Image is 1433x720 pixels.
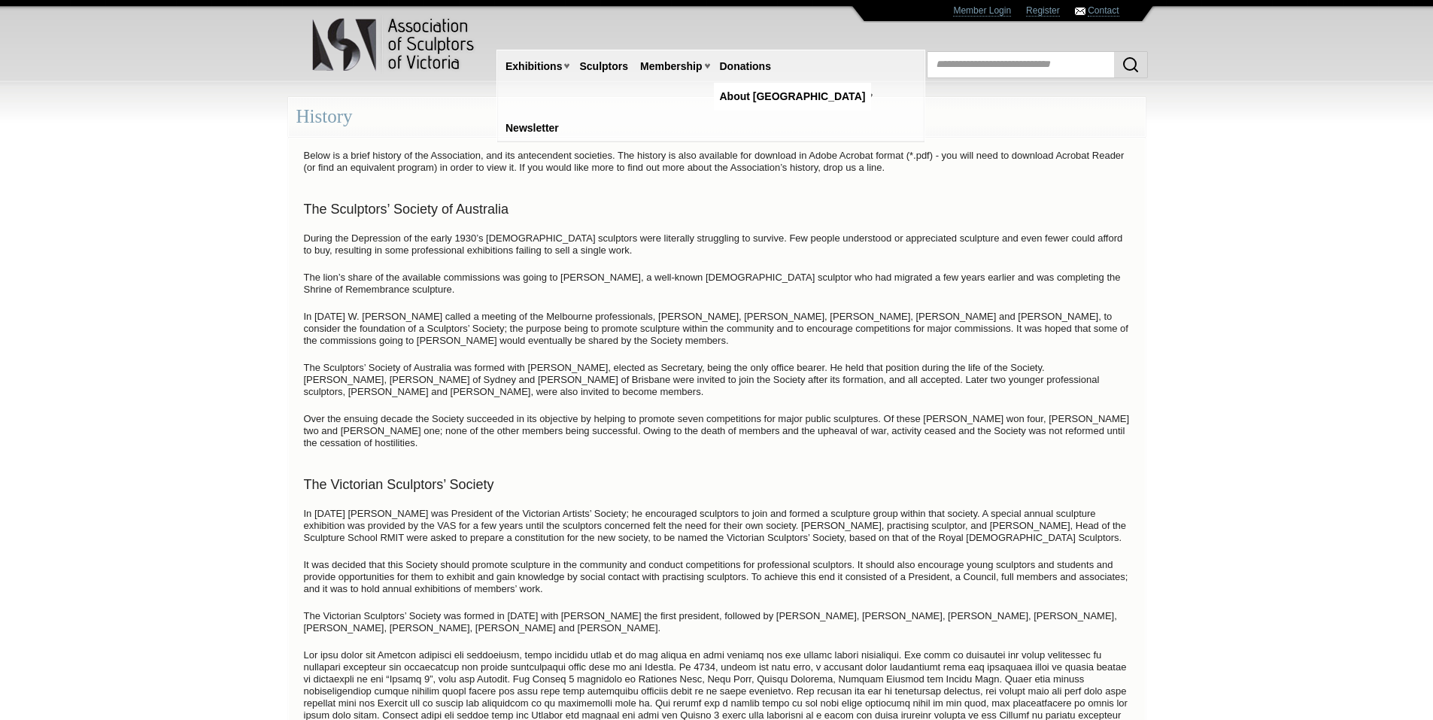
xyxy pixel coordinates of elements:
[296,268,1137,299] p: The lion’s share of the available commissions was going to [PERSON_NAME], a well-known [DEMOGRAPH...
[296,229,1137,260] p: During the Depression of the early 1930’s [DEMOGRAPHIC_DATA] sculptors were literally struggling ...
[296,606,1137,638] p: The Victorian Sculptors’ Society was formed in [DATE] with [PERSON_NAME] the first president, fol...
[1075,8,1085,15] img: Contact ASV
[288,97,1146,137] div: History
[1026,5,1060,17] a: Register
[573,53,634,81] a: Sculptors
[296,555,1137,599] p: It was decided that this Society should promote sculpture in the community and conduct competitio...
[499,53,568,81] a: Exhibitions
[296,358,1137,402] p: The Sculptors’ Society of Australia was formed with [PERSON_NAME], elected as Secretary, being th...
[714,83,872,111] a: About [GEOGRAPHIC_DATA]
[499,114,565,142] a: Newsletter
[296,146,1137,178] p: Below is a brief history of the Association, and its antecendent societies. The history is also a...
[634,53,708,81] a: Membership
[304,202,509,217] span: The Sculptors’ Society of Australia
[311,15,477,74] img: logo.png
[1122,56,1140,74] img: Search
[304,477,494,492] span: The Victorian Sculptors’ Society
[1088,5,1119,17] a: Contact
[953,5,1011,17] a: Member Login
[714,53,777,81] a: Donations
[296,307,1137,351] p: In [DATE] W. [PERSON_NAME] called a meeting of the Melbourne professionals, [PERSON_NAME], [PERSO...
[296,409,1137,453] p: Over the ensuing decade the Society succeeded in its objective by helping to promote seven compet...
[296,504,1137,548] p: In [DATE] [PERSON_NAME] was President of the Victorian Artists’ Society; he encouraged sculptors ...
